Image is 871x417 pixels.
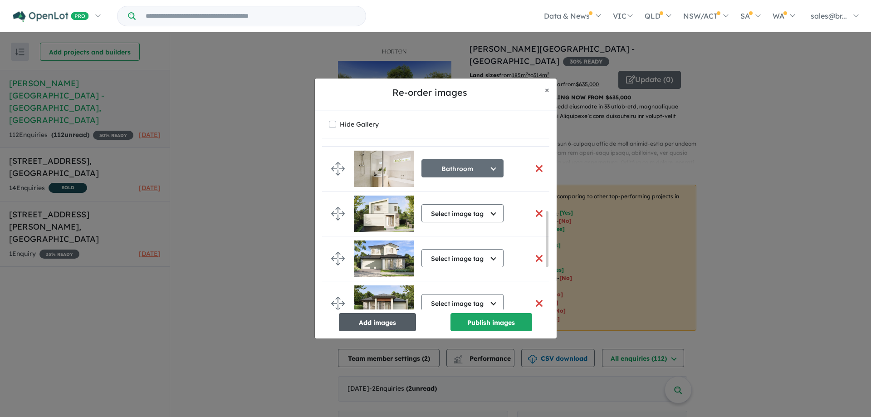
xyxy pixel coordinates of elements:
[322,86,538,99] h5: Re-order images
[354,196,414,232] img: Horton%20Park%20Estate%20-%20Langwarrin___1756339008.jpg
[811,11,847,20] span: sales@br...
[354,151,414,187] img: Horton%20Park%20Estate%20-%20Langwarrin___1756338924_0.jpg
[13,11,89,22] img: Openlot PRO Logo White
[421,294,504,312] button: Select image tag
[450,313,532,331] button: Publish images
[339,313,416,331] button: Add images
[331,297,345,310] img: drag.svg
[354,240,414,277] img: Horton%20Park%20Estate%20-%20Langwarrin___1756339009.jpg
[545,84,549,95] span: ×
[331,162,345,176] img: drag.svg
[421,249,504,267] button: Select image tag
[421,159,504,177] button: Bathroom
[421,204,504,222] button: Select image tag
[331,207,345,221] img: drag.svg
[354,285,414,322] img: Horton%20Park%20Estate%20-%20Langwarrin___1756339009_0.jpg
[340,118,379,131] label: Hide Gallery
[137,6,364,26] input: Try estate name, suburb, builder or developer
[331,252,345,265] img: drag.svg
